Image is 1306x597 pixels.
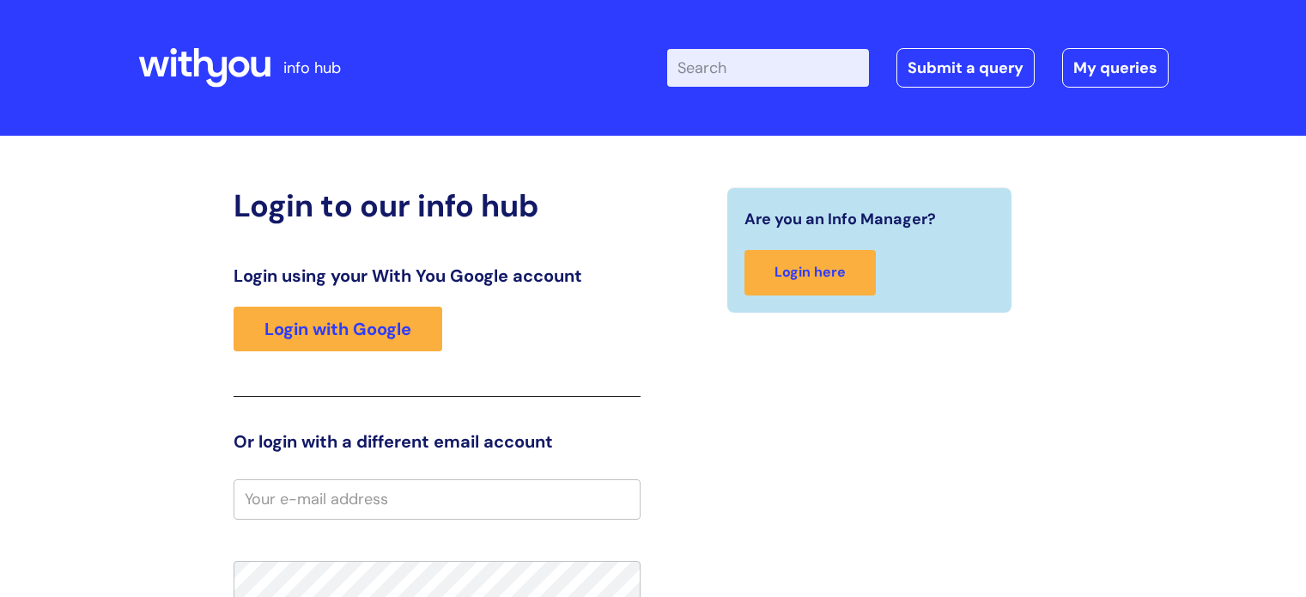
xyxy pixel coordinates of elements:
[283,54,341,82] p: info hub
[744,250,876,295] a: Login here
[234,307,442,351] a: Login with Google
[234,265,641,286] h3: Login using your With You Google account
[896,48,1035,88] a: Submit a query
[234,479,641,519] input: Your e-mail address
[234,431,641,452] h3: Or login with a different email account
[234,187,641,224] h2: Login to our info hub
[744,205,936,233] span: Are you an Info Manager?
[1062,48,1169,88] a: My queries
[667,49,869,87] input: Search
